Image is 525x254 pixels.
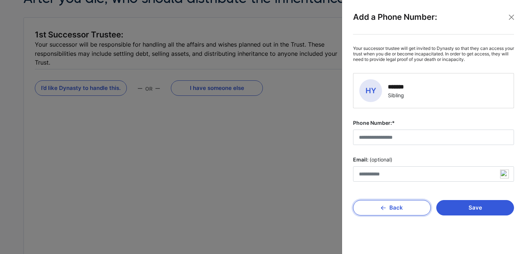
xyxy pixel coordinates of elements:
button: Save [436,200,514,215]
span: HY [359,79,382,102]
div: Add a Phone Number: [353,11,514,35]
p: Your successor trustee will get invited to Dynasty so that they can access your trust when you di... [353,46,514,62]
label: Email: [353,156,514,163]
span: (optional) [370,156,392,163]
button: Close [506,12,517,23]
button: Back [353,200,431,215]
label: Phone Number:* [353,119,514,127]
div: Sibling [388,92,411,98]
img: npw-badge-icon-locked.svg [500,170,509,178]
